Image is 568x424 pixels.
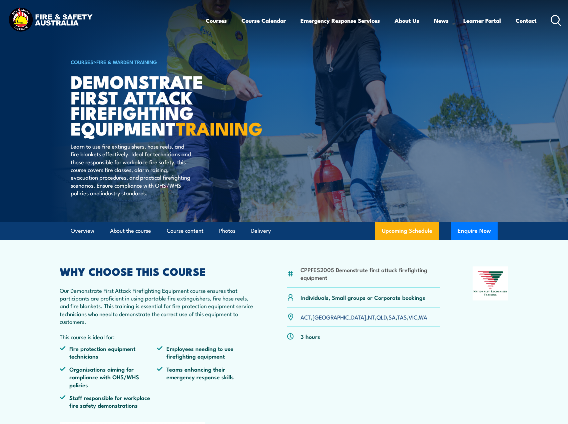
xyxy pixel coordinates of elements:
h2: WHY CHOOSE THIS COURSE [60,266,254,276]
p: Our Demonstrate First Attack Firefighting Equipment course ensures that participants are proficie... [60,286,254,326]
p: 3 hours [301,333,320,340]
a: Emergency Response Services [301,12,380,29]
a: NT [368,313,375,321]
a: [GEOGRAPHIC_DATA] [313,313,366,321]
p: , , , , , , , [301,313,427,321]
a: Fire & Warden Training [96,58,157,65]
li: Teams enhancing their emergency response skills [157,365,254,389]
h6: > [71,58,235,66]
a: Courses [206,12,227,29]
a: Contact [516,12,537,29]
strong: TRAINING [176,114,262,142]
li: Staff responsible for workplace fire safety demonstrations [60,394,157,409]
a: Delivery [251,222,271,240]
a: VIC [409,313,417,321]
p: Learn to use fire extinguishers, hose reels, and fire blankets effectively. Ideal for technicians... [71,142,192,197]
li: Fire protection equipment technicians [60,345,157,360]
a: WA [419,313,427,321]
li: CPPFES2005 Demonstrate first attack firefighting equipment [301,266,440,281]
a: Course content [167,222,203,240]
h1: Demonstrate First Attack Firefighting Equipment [71,73,235,136]
a: News [434,12,449,29]
a: Upcoming Schedule [375,222,439,240]
p: Individuals, Small groups or Corporate bookings [301,293,425,301]
p: This course is ideal for: [60,333,254,341]
a: Overview [71,222,94,240]
a: About Us [395,12,419,29]
img: Nationally Recognised Training logo. [473,266,509,300]
li: Organisations aiming for compliance with OHS/WHS policies [60,365,157,389]
a: Photos [219,222,235,240]
a: ACT [301,313,311,321]
a: SA [389,313,396,321]
li: Employees needing to use firefighting equipment [157,345,254,360]
a: Course Calendar [241,12,286,29]
a: Learner Portal [463,12,501,29]
button: Enquire Now [451,222,498,240]
a: COURSES [71,58,93,65]
a: About the course [110,222,151,240]
a: QLD [377,313,387,321]
a: TAS [397,313,407,321]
